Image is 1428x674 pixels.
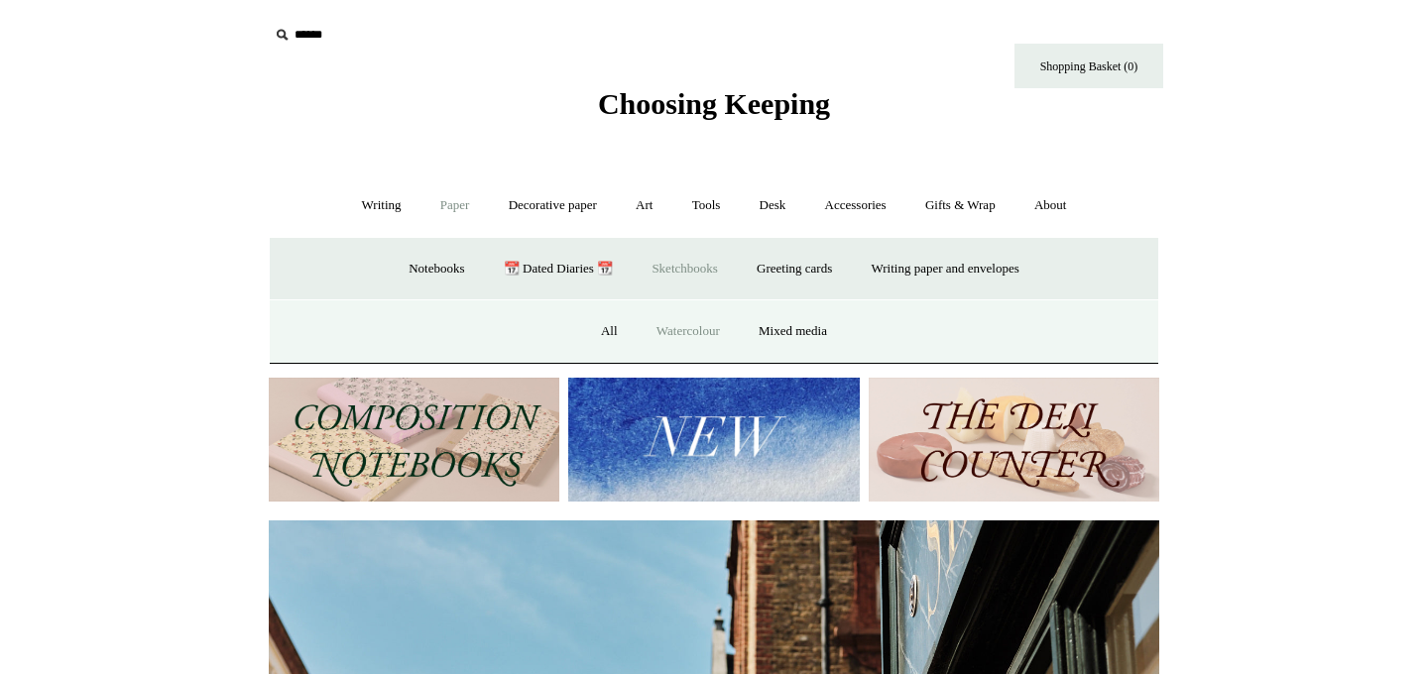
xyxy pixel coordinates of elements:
[639,305,738,358] a: Watercolour
[1014,44,1163,88] a: Shopping Basket (0)
[422,179,488,232] a: Paper
[486,243,631,295] a: 📆 Dated Diaries 📆
[674,179,739,232] a: Tools
[739,243,850,295] a: Greeting cards
[869,378,1159,502] img: The Deli Counter
[854,243,1037,295] a: Writing paper and envelopes
[618,179,670,232] a: Art
[742,179,804,232] a: Desk
[634,243,735,295] a: Sketchbooks
[344,179,419,232] a: Writing
[741,305,845,358] a: Mixed media
[598,87,830,120] span: Choosing Keeping
[907,179,1013,232] a: Gifts & Wrap
[1016,179,1085,232] a: About
[391,243,482,295] a: Notebooks
[583,305,636,358] a: All
[491,179,615,232] a: Decorative paper
[598,103,830,117] a: Choosing Keeping
[807,179,904,232] a: Accessories
[269,378,559,502] img: 202302 Composition ledgers.jpg__PID:69722ee6-fa44-49dd-a067-31375e5d54ec
[568,378,859,502] img: New.jpg__PID:f73bdf93-380a-4a35-bcfe-7823039498e1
